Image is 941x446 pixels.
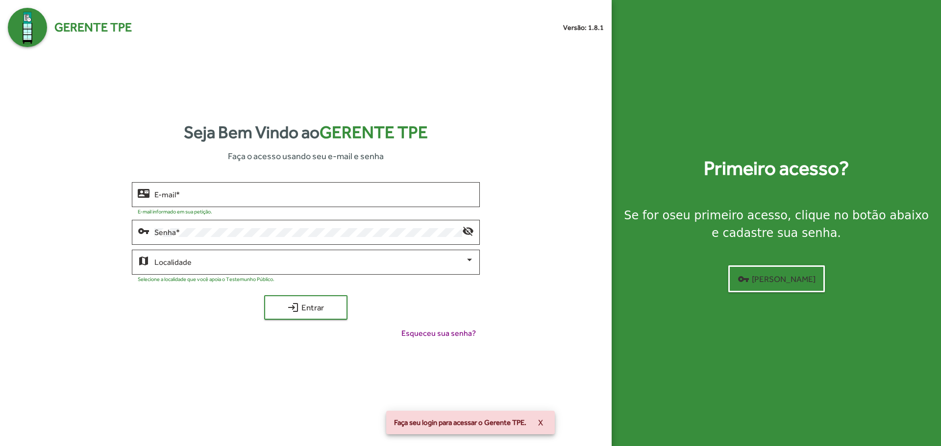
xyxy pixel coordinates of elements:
span: Faça seu login para acessar o Gerente TPE. [394,418,526,427]
span: Gerente TPE [320,122,428,142]
mat-icon: vpn_key [738,273,749,285]
button: [PERSON_NAME] [728,265,825,292]
strong: Primeiro acesso? [704,154,849,183]
span: Entrar [273,299,339,316]
span: X [538,414,543,431]
button: Entrar [264,295,347,320]
button: X [530,414,551,431]
strong: Seja Bem Vindo ao [184,119,428,145]
mat-hint: E-mail informado em sua petição. [138,209,212,214]
mat-icon: vpn_key [138,225,149,236]
mat-icon: visibility_off [462,225,474,236]
mat-icon: map [138,255,149,266]
span: Faça o acesso usando seu e-mail e senha [228,149,384,163]
span: Esqueceu sua senha? [401,328,476,339]
span: Gerente TPE [54,18,132,37]
strong: seu primeiro acesso [669,209,788,222]
span: [PERSON_NAME] [738,270,816,288]
mat-icon: login [287,302,299,313]
small: Versão: 1.8.1 [563,23,604,33]
div: Se for o , clique no botão abaixo e cadastre sua senha. [623,207,929,242]
img: Logo Gerente [8,8,47,47]
mat-icon: contact_mail [138,187,149,199]
mat-hint: Selecione a localidade que você apoia o Testemunho Público. [138,276,274,282]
